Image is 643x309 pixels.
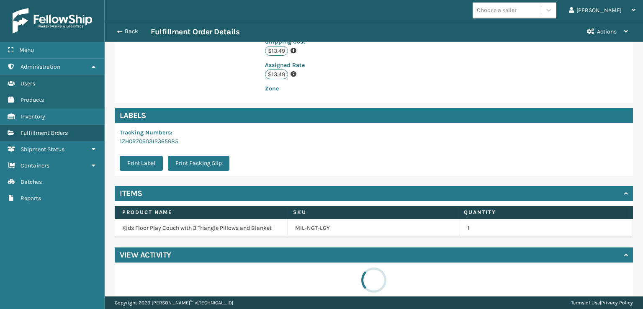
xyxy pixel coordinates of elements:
button: Actions [579,21,635,42]
span: Containers [21,162,49,169]
h4: View Activity [120,250,171,260]
span: Actions [597,28,617,35]
h4: Items [120,188,142,198]
span: Tracking Numbers : [120,129,172,136]
p: Zone [265,84,360,93]
span: Menu [19,46,34,54]
p: Assigned Rate [265,61,360,70]
div: | [571,296,633,309]
span: Reports [21,195,41,202]
label: Quantity [464,209,619,216]
span: Administration [21,63,60,70]
label: Product Name [122,209,278,216]
span: Products [21,96,44,103]
label: SKU [293,209,448,216]
a: Terms of Use [571,300,600,306]
span: Fulfillment Orders [21,129,68,136]
span: Inventory [21,113,45,120]
td: 1 [460,219,633,237]
span: Batches [21,178,42,185]
a: Privacy Policy [601,300,633,306]
p: $13.49 [265,46,288,56]
button: Print Packing Slip [168,156,229,171]
button: Back [112,28,151,35]
button: Print Label [120,156,163,171]
span: Shipment Status [21,146,64,153]
img: logo [13,8,92,33]
p: Copyright 2023 [PERSON_NAME]™ v [TECHNICAL_ID] [115,296,233,309]
a: 1ZH0R7060312365685 [120,138,178,145]
h4: Labels [115,108,633,123]
p: $13.49 [265,70,288,79]
a: MIL-NGT-LGY [295,224,330,232]
div: Choose a seller [477,6,517,15]
td: Kids Floor Play Couch with 3 Triangle Pillows and Blanket [115,219,288,237]
span: Users [21,80,35,87]
h3: Fulfillment Order Details [151,27,239,37]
